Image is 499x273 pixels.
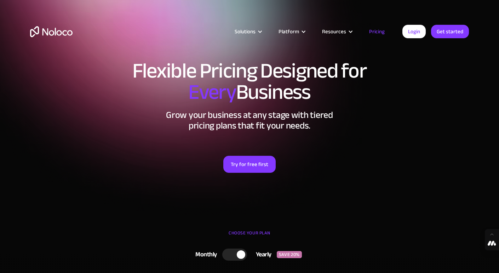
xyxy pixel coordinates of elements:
[30,26,73,37] a: home
[235,27,256,36] div: Solutions
[226,27,270,36] div: Solutions
[188,72,236,112] span: Every
[187,249,222,260] div: Monthly
[270,27,313,36] div: Platform
[30,110,469,131] h2: Grow your business at any stage with tiered pricing plans that fit your needs.
[277,251,302,258] div: SAVE 20%
[322,27,346,36] div: Resources
[360,27,394,36] a: Pricing
[247,249,277,260] div: Yearly
[313,27,360,36] div: Resources
[402,25,426,38] a: Login
[223,156,276,173] a: Try for free first
[279,27,299,36] div: Platform
[431,25,469,38] a: Get started
[30,60,469,103] h1: Flexible Pricing Designed for Business
[30,228,469,245] div: CHOOSE YOUR PLAN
